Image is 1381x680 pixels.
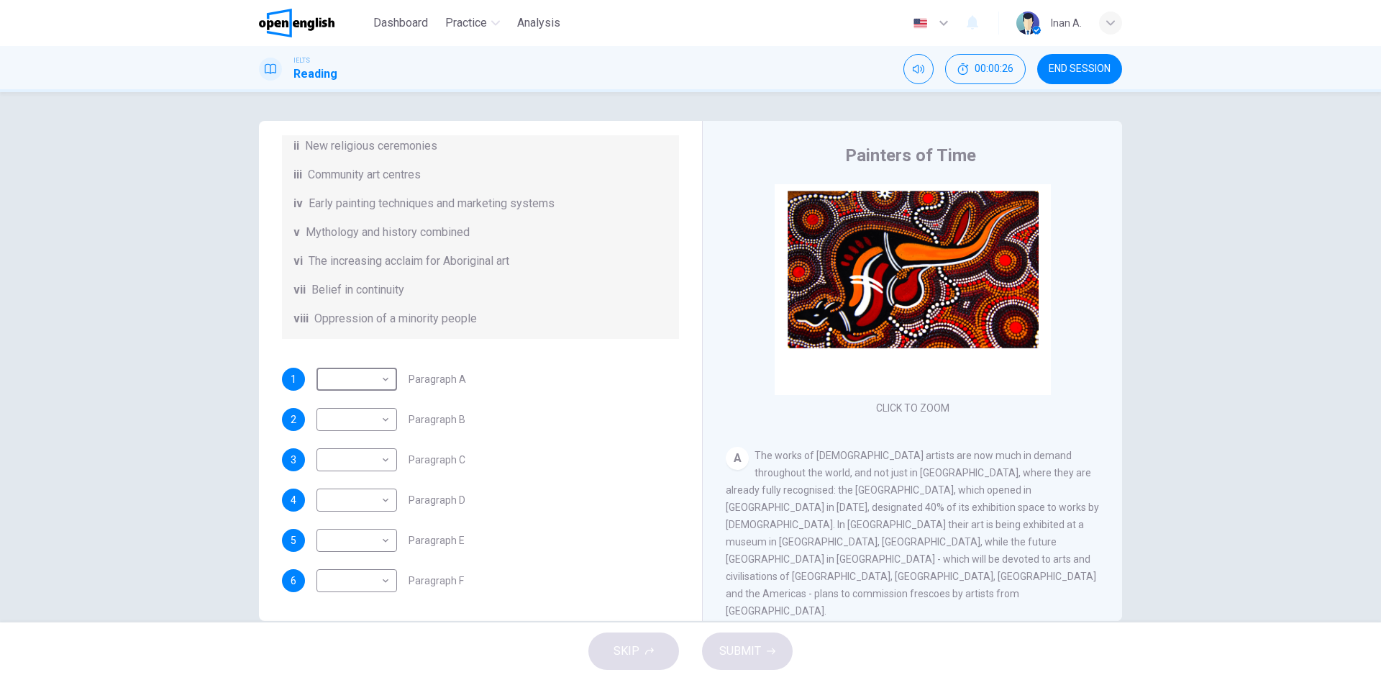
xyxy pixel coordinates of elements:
span: Paragraph A [409,374,466,384]
span: Mythology and history combined [306,224,470,241]
span: v [293,224,300,241]
h4: Painters of Time [845,144,976,167]
span: The works of [DEMOGRAPHIC_DATA] artists are now much in demand throughout the world, and not just... [726,450,1099,617]
span: Dashboard [373,14,428,32]
span: viii [293,310,309,327]
span: Belief in continuity [311,281,404,299]
span: 2 [291,414,296,425]
h1: Reading [293,65,337,83]
span: Community art centres [308,166,421,183]
img: en [911,18,929,29]
button: Analysis [511,10,566,36]
span: 6 [291,576,296,586]
div: A [726,447,749,470]
span: Paragraph E [409,535,465,545]
span: Early painting techniques and marketing systems [309,195,555,212]
span: 00:00:26 [975,63,1013,75]
button: Practice [439,10,506,36]
a: OpenEnglish logo [259,9,368,37]
span: 1 [291,374,296,384]
span: 5 [291,535,296,545]
span: The increasing acclaim for Aboriginal art [309,253,509,270]
span: 4 [291,495,296,505]
div: Mute [903,54,934,84]
div: Hide [945,54,1026,84]
span: END SESSION [1049,63,1111,75]
img: OpenEnglish logo [259,9,334,37]
span: Paragraph F [409,576,464,586]
button: Dashboard [368,10,434,36]
button: 00:00:26 [945,54,1026,84]
span: iv [293,195,303,212]
span: vii [293,281,306,299]
span: Paragraph D [409,495,465,505]
img: Profile picture [1016,12,1039,35]
span: Paragraph C [409,455,465,465]
span: New religious ceremonies [305,137,437,155]
span: iii [293,166,302,183]
span: Analysis [517,14,560,32]
button: END SESSION [1037,54,1122,84]
span: Practice [445,14,487,32]
span: IELTS [293,55,310,65]
span: Paragraph B [409,414,465,425]
span: vi [293,253,303,270]
div: Inan A. [1051,14,1082,32]
span: Oppression of a minority people [314,310,477,327]
span: ii [293,137,299,155]
span: 3 [291,455,296,465]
